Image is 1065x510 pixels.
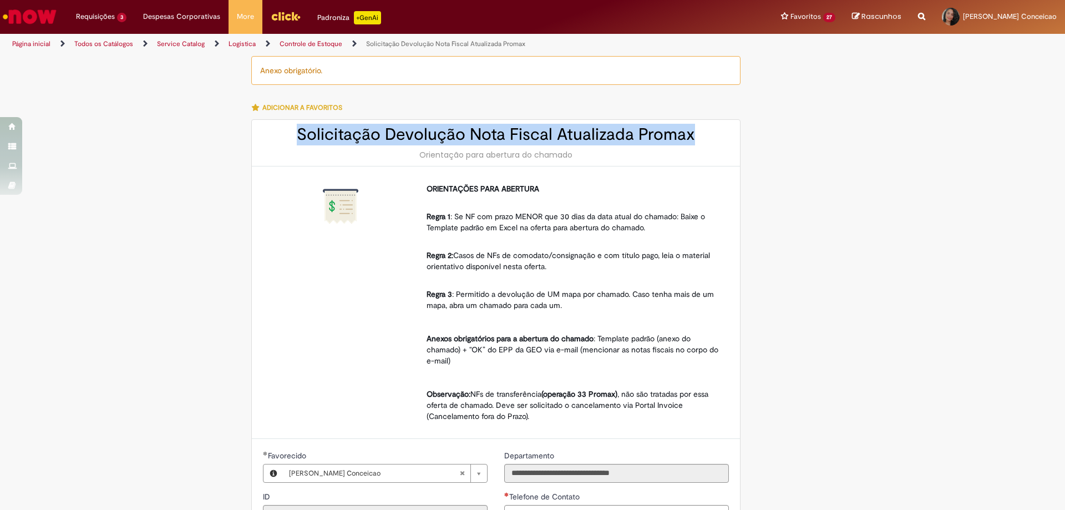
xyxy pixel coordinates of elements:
span: Favoritos [790,11,821,22]
p: : Template padrão (anexo do chamado) + “OK” do EPP da GEO via e-mail (mencionar as notas fiscais ... [427,333,721,366]
p: +GenAi [354,11,381,24]
span: Obrigatório Preenchido [263,451,268,456]
span: Telefone de Contato [509,492,582,502]
p: Casos de NFs de comodato/consignação e com título pago, leia o material orientativo disponível ne... [427,239,721,272]
span: More [237,11,254,22]
a: Service Catalog [157,39,205,48]
span: 3 [117,13,126,22]
span: Despesas Corporativas [143,11,220,22]
abbr: Limpar campo Favorecido [454,464,470,482]
span: [PERSON_NAME] Conceicao [289,464,459,482]
img: click_logo_yellow_360x200.png [271,8,301,24]
span: : Permitido a devolução de UM mapa por chamado. Caso tenha mais de um mapa, abra um chamado para ... [427,289,716,310]
span: Adicionar a Favoritos [262,103,342,112]
a: Solicitação Devolução Nota Fiscal Atualizada Promax [366,39,525,48]
button: Adicionar a Favoritos [251,96,348,119]
span: Necessários - Favorecido [268,451,308,461]
span: Requisições [76,11,115,22]
p: NFs de transferência , não são tratadas por essa oferta de chamado. Deve ser solicitado o cancela... [427,388,721,422]
span: Somente leitura - ID [263,492,272,502]
strong: ORIENTAÇÕES PARA ABERTURA [427,184,539,194]
h2: Solicitação Devolução Nota Fiscal Atualizada Promax [263,125,729,144]
a: Página inicial [12,39,50,48]
label: Somente leitura - ID [263,491,272,502]
strong: Anexos obrigatórios para a abertura do chamado [427,334,594,344]
a: Todos os Catálogos [74,39,133,48]
p: : Se NF com prazo MENOR que 30 dias da data atual do chamado: Baixe o Template padrão em Excel na... [427,200,721,233]
strong: Regra 3 [427,289,452,299]
div: Orientação para abertura do chamado [263,149,729,160]
button: Favorecido, Visualizar este registro Arlene Cabral Conceicao [263,464,283,482]
a: Controle de Estoque [280,39,342,48]
a: [PERSON_NAME] ConceicaoLimpar campo Favorecido [283,464,487,482]
strong: Observação: [427,389,470,399]
strong: Regra 2: [427,250,453,260]
span: Rascunhos [861,11,901,22]
div: Padroniza [317,11,381,24]
span: [PERSON_NAME] Conceicao [963,12,1057,21]
img: Solicitação Devolução Nota Fiscal Atualizada Promax [323,189,358,224]
img: ServiceNow [1,6,58,28]
div: Anexo obrigatório. [251,56,741,85]
span: Necessários [504,492,509,497]
a: Rascunhos [852,12,901,22]
label: Somente leitura - Departamento [504,450,556,461]
span: Somente leitura - Departamento [504,451,556,461]
span: 27 [823,13,835,22]
input: Departamento [504,464,729,483]
a: Logistica [229,39,256,48]
strong: Regra 1 [427,211,450,221]
ul: Trilhas de página [8,34,702,54]
strong: (operação 33 Promax) [541,389,617,399]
